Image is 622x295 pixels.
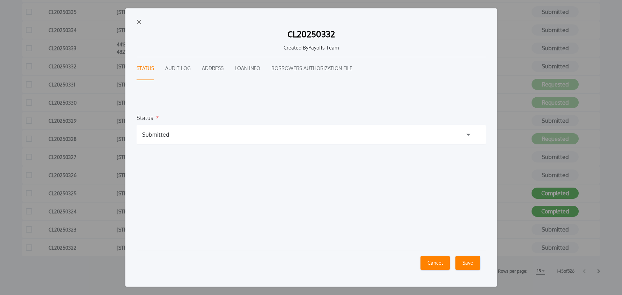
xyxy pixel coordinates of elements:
img: exit-icon [137,20,141,24]
button: exit-iconCL20250332Created ByPayoffs TeamStatusAudit LogAddressLoan InfoBorrowers Authorization F... [125,8,497,286]
button: Cancel [420,256,450,270]
button: Borrowers Authorization File [271,57,352,80]
button: Loan Info [235,57,260,80]
button: Audit Log [165,57,191,80]
div: Submitted [142,130,169,139]
button: Save [455,256,480,270]
button: Status [137,57,154,80]
button: Submitted [137,125,486,144]
h1: CL20250332 [287,30,335,38]
button: Address [202,57,224,80]
label: Status [137,114,153,119]
h1: Created By Payoffs Team [142,44,480,51]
